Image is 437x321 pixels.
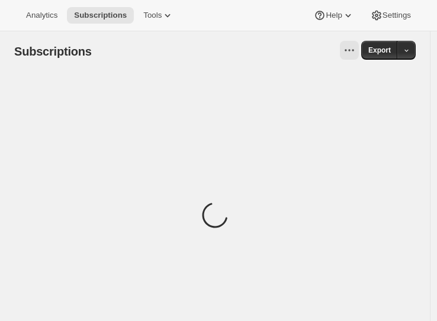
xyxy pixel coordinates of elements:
span: Help [326,11,342,20]
button: Tools [136,7,181,24]
button: Help [307,7,361,24]
button: Export [361,41,398,60]
button: Subscriptions [67,7,134,24]
span: Settings [383,11,411,20]
button: Settings [364,7,418,24]
span: Subscriptions [74,11,127,20]
span: Tools [143,11,162,20]
span: Subscriptions [14,45,92,58]
span: Export [368,46,391,55]
span: Analytics [26,11,57,20]
button: Analytics [19,7,65,24]
button: View actions for Subscriptions [340,41,359,60]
